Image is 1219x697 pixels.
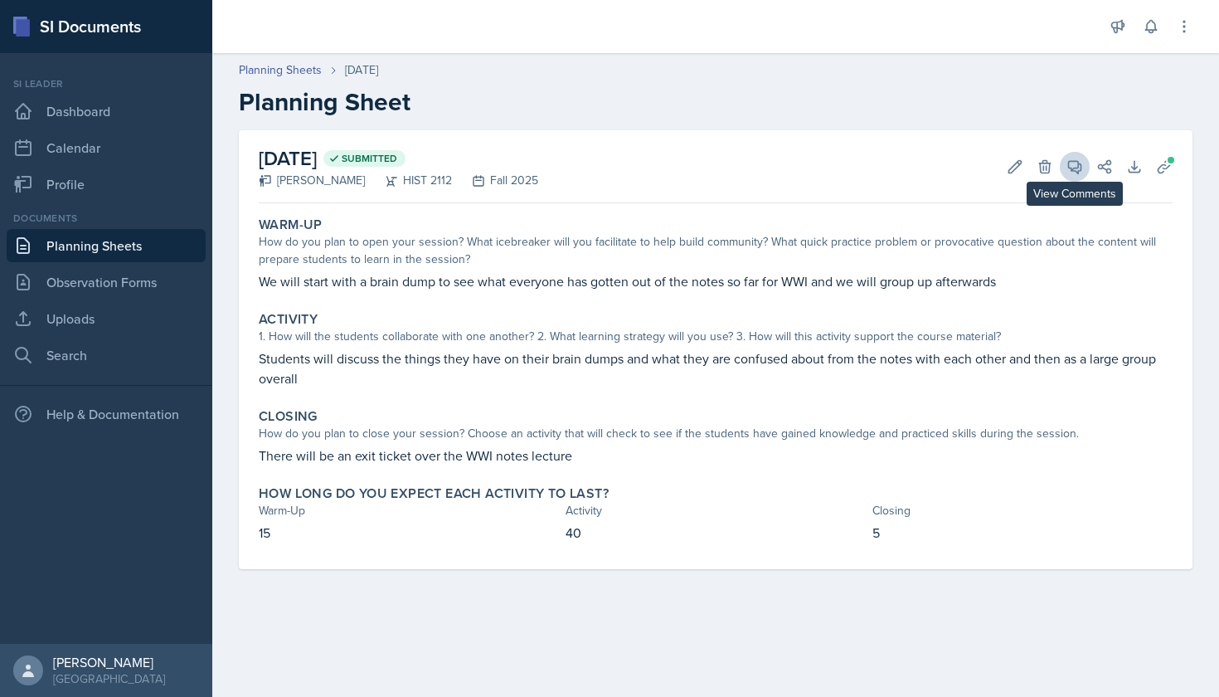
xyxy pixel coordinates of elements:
[259,523,559,543] p: 15
[259,172,365,189] div: [PERSON_NAME]
[53,670,165,687] div: [GEOGRAPHIC_DATA]
[7,168,206,201] a: Profile
[259,446,1173,465] p: There will be an exit ticket over the WWI notes lecture
[7,339,206,372] a: Search
[259,144,538,173] h2: [DATE]
[259,328,1173,345] div: 1. How will the students collaborate with one another? 2. What learning strategy will you use? 3....
[7,76,206,91] div: Si leader
[7,266,206,299] a: Observation Forms
[872,523,1173,543] p: 5
[7,95,206,128] a: Dashboard
[872,502,1173,519] div: Closing
[259,233,1173,268] div: How do you plan to open your session? What icebreaker will you facilitate to help build community...
[452,172,538,189] div: Fall 2025
[259,348,1173,388] p: Students will discuss the things they have on their brain dumps and what they are confused about ...
[239,61,322,79] a: Planning Sheets
[7,397,206,431] div: Help & Documentation
[53,654,165,670] div: [PERSON_NAME]
[239,87,1192,117] h2: Planning Sheet
[259,502,559,519] div: Warm-Up
[566,502,866,519] div: Activity
[345,61,378,79] div: [DATE]
[259,217,323,233] label: Warm-Up
[259,408,318,425] label: Closing
[342,152,397,165] span: Submitted
[7,211,206,226] div: Documents
[7,131,206,164] a: Calendar
[259,485,609,502] label: How long do you expect each activity to last?
[365,172,452,189] div: HIST 2112
[1060,152,1090,182] button: View Comments
[259,271,1173,291] p: We will start with a brain dump to see what everyone has gotten out of the notes so far for WWI a...
[259,425,1173,442] div: How do you plan to close your session? Choose an activity that will check to see if the students ...
[7,229,206,262] a: Planning Sheets
[7,302,206,335] a: Uploads
[566,523,866,543] p: 40
[259,311,318,328] label: Activity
